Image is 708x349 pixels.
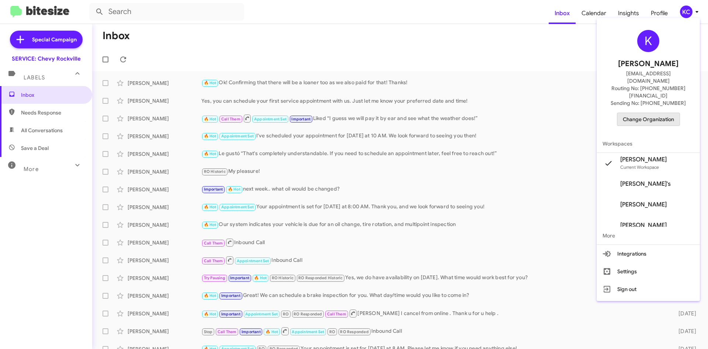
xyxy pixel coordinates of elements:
span: Workspaces [597,135,700,153]
button: Settings [597,263,700,280]
span: Current Workspace [620,164,659,170]
span: [PERSON_NAME]'s [620,180,671,188]
div: K [637,30,659,52]
span: More [597,227,700,244]
button: Integrations [597,245,700,263]
span: [PERSON_NAME] [620,201,667,208]
span: [EMAIL_ADDRESS][DOMAIN_NAME] [605,70,691,85]
span: Routing No: [PHONE_NUMBER][FINANCIAL_ID] [605,85,691,99]
span: Sending No: [PHONE_NUMBER] [611,99,686,107]
span: [PERSON_NAME] [620,222,667,229]
button: Change Organization [617,113,680,126]
span: Change Organization [623,113,674,126]
button: Sign out [597,280,700,298]
span: [PERSON_NAME] [620,156,667,163]
span: [PERSON_NAME] [618,58,678,70]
